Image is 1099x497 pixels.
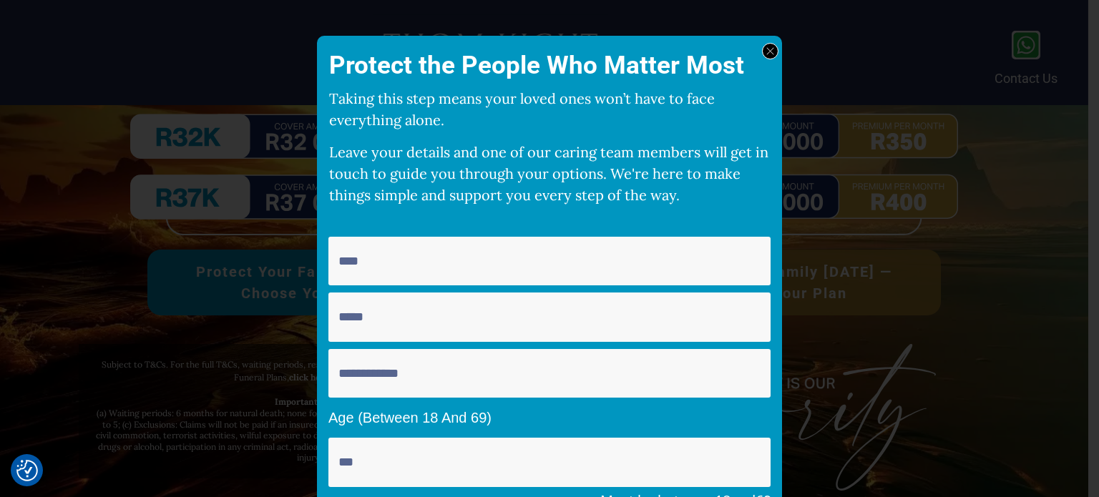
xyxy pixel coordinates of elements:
[329,138,770,213] p: Leave your details and one of our caring team members will get in touch to guide you through your...
[16,460,38,481] img: Revisit consent button
[16,460,38,481] button: Consent Preferences
[329,48,770,83] h2: Protect the People Who Matter Most
[328,405,771,430] div: Age (between 18 and 69)
[329,84,770,138] p: Taking this step means your loved ones won’t have to face everything alone.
